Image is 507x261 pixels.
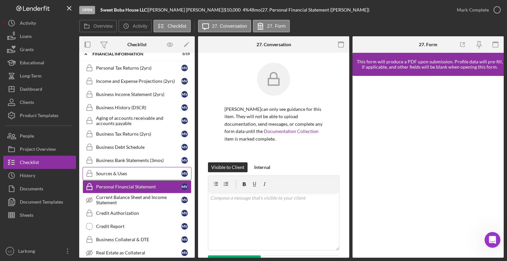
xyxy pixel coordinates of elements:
div: History [20,169,35,184]
a: Personal Tax Returns (2yrs)MV [83,61,191,75]
div: 4 % [243,7,249,13]
div: [PERSON_NAME] [PERSON_NAME] | [148,7,224,13]
a: Sources & UsesMV [83,167,191,180]
div: M V [181,236,188,243]
a: Aging of accounts receivable and accounts payableMV [83,114,191,127]
a: Business Tax Returns (2yrs)MV [83,127,191,141]
iframe: Intercom live chat [485,232,500,248]
div: Document Templates [20,195,63,210]
iframe: Lenderfit form [359,82,498,251]
a: Personal Financial StatementMV [83,180,191,193]
a: Business Income Statement (2yrs)MV [83,88,191,101]
button: Activity [118,20,152,32]
div: Real Estate as Collateral [96,250,181,255]
div: 27. Conversation [256,42,291,47]
div: Business Debt Schedule [96,145,181,150]
div: 0 / 19 [178,52,190,56]
div: M V [181,117,188,124]
a: Income and Expense Projections (2yrs)MV [83,75,191,88]
button: Checklist [153,20,191,32]
div: 48 mo [249,7,261,13]
a: Documentation Collection [264,128,319,134]
button: 27. Form [253,20,290,32]
div: M V [181,104,188,111]
div: Income and Expense Projections (2yrs) [96,79,181,84]
div: M V [181,65,188,71]
div: Business Tax Returns (2yrs) [96,131,181,137]
div: Business History (DSCR) [96,105,181,110]
a: Business Bank Statements (3mos)MV [83,154,191,167]
label: Checklist [168,23,186,29]
div: M V [181,183,188,190]
div: This form will produce a PDF upon submission. Profile data will pre-fill, if applicable, and othe... [356,59,504,70]
button: Overview [79,20,117,32]
div: Business Income Statement (2yrs) [96,92,181,97]
a: Credit ReportMV [83,220,191,233]
text: LX [8,249,12,253]
button: LXLarkong [PERSON_NAME] [3,245,76,258]
div: Business Collateral & DTE [96,237,181,242]
div: Documents [20,182,43,197]
div: Credit Authorization [96,211,181,216]
div: M V [181,223,188,230]
div: | 27. Personal Financial Statement ([PERSON_NAME]) [261,7,369,13]
div: Sheets [20,209,33,223]
button: History [3,169,76,182]
div: Mark Complete [457,3,489,16]
button: Mark Complete [450,3,504,16]
button: Checklist [3,156,76,169]
div: M V [181,91,188,98]
button: 27. Conversation [198,20,252,32]
div: Sources & Uses [96,171,181,176]
button: Documents [3,182,76,195]
div: Internal [254,162,270,172]
div: Visible to Client [211,162,244,172]
div: M V [181,131,188,137]
label: 27. Form [267,23,286,29]
label: 27. Conversation [212,23,247,29]
div: Credit Report [96,224,181,229]
label: Activity [133,23,147,29]
div: Current Balance Sheet and Income Statement [96,195,181,205]
div: M V [181,197,188,203]
button: Document Templates [3,195,76,209]
button: Internal [251,162,274,172]
label: Overview [93,23,113,29]
div: Personal Financial Statement [96,184,181,189]
div: M V [181,210,188,216]
a: Business Debt ScheduleMV [83,141,191,154]
span: $10,000 [224,7,241,13]
div: Personal Tax Returns (2yrs) [96,65,181,71]
div: Business Bank Statements (3mos) [96,158,181,163]
p: [PERSON_NAME] can only see guidance for this item. They will not be able to upload documentation,... [224,106,323,143]
div: M V [181,170,188,177]
button: Visible to Client [208,162,248,172]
